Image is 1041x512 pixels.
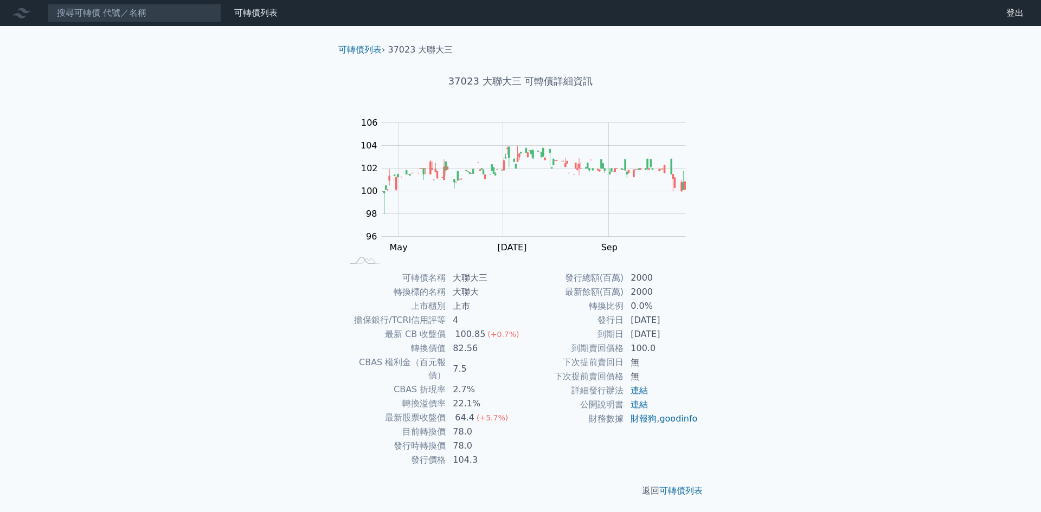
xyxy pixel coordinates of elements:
td: 82.56 [446,341,520,355]
td: 可轉債名稱 [343,271,446,285]
li: 37023 大聯大三 [388,43,453,56]
td: 下次提前賣回日 [520,355,624,370]
td: 發行日 [520,313,624,327]
td: 到期日 [520,327,624,341]
input: 搜尋可轉債 代號／名稱 [48,4,221,22]
td: 7.5 [446,355,520,383]
span: (+5.7%) [477,413,508,422]
td: 目前轉換價 [343,425,446,439]
td: 上市櫃別 [343,299,446,313]
div: 100.85 [453,328,487,341]
a: 可轉債列表 [234,8,278,18]
a: 連結 [631,385,648,396]
td: 擔保銀行/TCRI信用評等 [343,313,446,327]
td: 下次提前賣回價格 [520,370,624,384]
tspan: May [390,242,408,252]
td: 公開說明書 [520,398,624,412]
tspan: Sep [601,242,618,252]
td: 發行價格 [343,453,446,467]
td: 大聯大三 [446,271,520,285]
td: [DATE] [624,313,698,327]
g: Chart [355,118,702,252]
a: 連結 [631,399,648,410]
td: 無 [624,355,698,370]
td: 最新餘額(百萬) [520,285,624,299]
td: 發行總額(百萬) [520,271,624,285]
td: 轉換價值 [343,341,446,355]
td: 大聯大 [446,285,520,299]
td: 2000 [624,285,698,299]
td: 最新 CB 收盤價 [343,327,446,341]
td: CBAS 折現率 [343,383,446,397]
a: 可轉債列表 [338,44,382,55]
td: 轉換溢價率 [343,397,446,411]
td: , [624,412,698,426]
td: 詳細發行辦法 [520,384,624,398]
td: 78.0 [446,439,520,453]
td: 2000 [624,271,698,285]
td: 到期賣回價格 [520,341,624,355]
div: 64.4 [453,411,477,424]
a: 登出 [998,4,1032,22]
li: › [338,43,385,56]
td: 發行時轉換價 [343,439,446,453]
td: 上市 [446,299,520,313]
tspan: 96 [366,231,377,242]
a: goodinfo [659,413,697,424]
td: 78.0 [446,425,520,439]
a: 財報狗 [631,413,657,424]
td: 最新股票收盤價 [343,411,446,425]
a: 可轉債列表 [659,485,703,496]
tspan: 104 [361,140,377,151]
span: (+0.7%) [487,330,519,339]
tspan: 106 [361,118,378,128]
td: [DATE] [624,327,698,341]
tspan: 102 [361,163,378,173]
td: 0.0% [624,299,698,313]
td: CBAS 權利金（百元報價） [343,355,446,383]
td: 無 [624,370,698,384]
h1: 37023 大聯大三 可轉債詳細資訊 [330,74,711,89]
td: 104.3 [446,453,520,467]
td: 22.1% [446,397,520,411]
tspan: 100 [361,186,378,196]
td: 100.0 [624,341,698,355]
tspan: 98 [366,209,377,219]
p: 返回 [330,484,711,497]
td: 轉換標的名稱 [343,285,446,299]
td: 2.7% [446,383,520,397]
td: 轉換比例 [520,299,624,313]
td: 4 [446,313,520,327]
td: 財務數據 [520,412,624,426]
tspan: [DATE] [497,242,526,252]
